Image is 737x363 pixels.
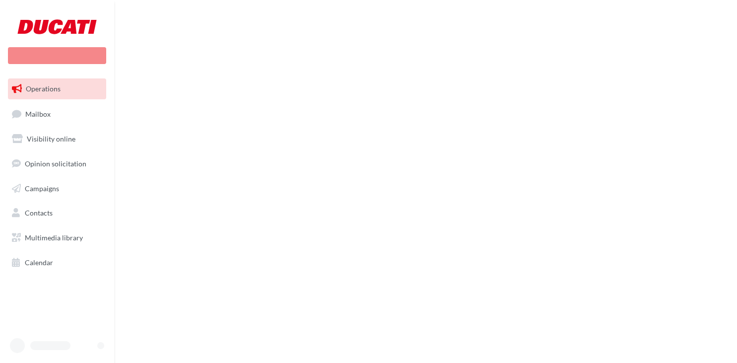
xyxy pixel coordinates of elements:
a: Contacts [6,203,108,223]
a: Multimedia library [6,227,108,248]
a: Campaigns [6,178,108,199]
span: Visibility online [27,135,75,143]
a: Mailbox [6,103,108,125]
span: Contacts [25,209,53,217]
span: Mailbox [25,109,51,118]
a: Opinion solicitation [6,153,108,174]
a: Operations [6,78,108,99]
div: New campaign [8,47,106,64]
a: Visibility online [6,129,108,149]
span: Calendar [25,258,53,267]
span: Operations [26,84,61,93]
a: Calendar [6,252,108,273]
span: Multimedia library [25,233,83,242]
span: Opinion solicitation [25,159,86,168]
span: Campaigns [25,184,59,192]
